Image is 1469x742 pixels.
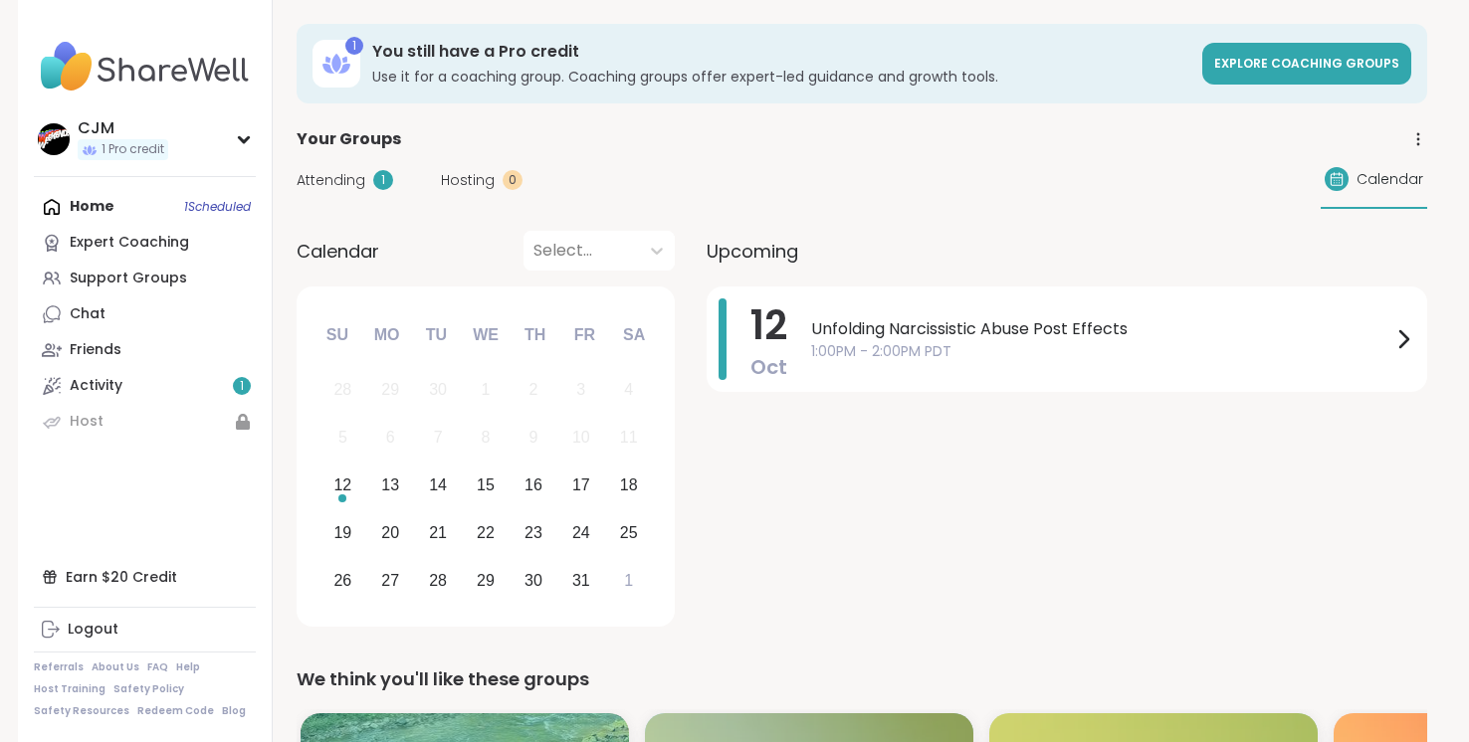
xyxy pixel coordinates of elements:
div: Choose Monday, October 13th, 2025 [369,464,412,507]
a: Safety Resources [34,704,129,718]
div: Not available Sunday, October 5th, 2025 [321,417,364,460]
div: 11 [620,424,638,451]
a: Referrals [34,660,84,674]
div: Not available Tuesday, September 30th, 2025 [417,369,460,412]
div: Su [315,313,359,357]
div: 2 [528,376,537,403]
div: Mo [364,313,408,357]
div: Activity [70,376,122,396]
div: 3 [576,376,585,403]
img: ShareWell Nav Logo [34,32,256,101]
div: Not available Wednesday, October 8th, 2025 [465,417,508,460]
span: Calendar [1357,169,1423,190]
div: 29 [381,376,399,403]
div: 29 [477,567,495,594]
div: Choose Wednesday, October 22nd, 2025 [465,511,508,554]
div: 30 [429,376,447,403]
div: Choose Tuesday, October 28th, 2025 [417,559,460,602]
div: Fr [562,313,606,357]
div: Not available Friday, October 10th, 2025 [559,417,602,460]
div: Not available Thursday, October 9th, 2025 [513,417,555,460]
div: Sa [612,313,656,357]
a: Logout [34,612,256,648]
span: Calendar [297,238,379,265]
div: 1 [345,37,363,55]
div: Not available Friday, October 3rd, 2025 [559,369,602,412]
a: Safety Policy [113,682,184,696]
div: 28 [429,567,447,594]
div: 22 [477,519,495,546]
img: CJM [38,123,70,155]
div: Friends [70,340,121,360]
div: Logout [68,620,118,640]
div: 0 [503,170,523,190]
div: Host [70,412,104,432]
div: Choose Sunday, October 12th, 2025 [321,464,364,507]
div: 9 [528,424,537,451]
a: Activity1 [34,368,256,404]
a: Friends [34,332,256,368]
a: Host Training [34,682,105,696]
div: 25 [620,519,638,546]
div: Not available Sunday, September 28th, 2025 [321,369,364,412]
div: Choose Saturday, October 25th, 2025 [607,511,650,554]
div: Chat [70,304,105,324]
div: Choose Friday, October 31st, 2025 [559,559,602,602]
span: Your Groups [297,127,401,151]
div: 17 [572,471,590,498]
div: Choose Thursday, October 30th, 2025 [513,559,555,602]
a: Explore Coaching Groups [1202,43,1411,85]
div: We think you'll like these groups [297,665,1427,693]
div: 1 [482,376,491,403]
span: Unfolding Narcissistic Abuse Post Effects [811,317,1391,341]
div: Choose Saturday, November 1st, 2025 [607,559,650,602]
div: 31 [572,567,590,594]
div: 23 [525,519,542,546]
div: Not available Monday, October 6th, 2025 [369,417,412,460]
div: 21 [429,519,447,546]
div: Choose Saturday, October 18th, 2025 [607,464,650,507]
a: Blog [222,704,246,718]
div: 16 [525,471,542,498]
div: 14 [429,471,447,498]
div: 8 [482,424,491,451]
span: 1 [240,378,244,395]
div: Choose Thursday, October 23rd, 2025 [513,511,555,554]
div: 5 [338,424,347,451]
div: Choose Tuesday, October 21st, 2025 [417,511,460,554]
div: 6 [386,424,395,451]
div: Not available Tuesday, October 7th, 2025 [417,417,460,460]
div: 13 [381,471,399,498]
div: 1 [624,567,633,594]
div: Choose Wednesday, October 29th, 2025 [465,559,508,602]
div: Not available Thursday, October 2nd, 2025 [513,369,555,412]
a: Help [176,660,200,674]
div: 12 [333,471,351,498]
div: 15 [477,471,495,498]
div: 20 [381,519,399,546]
div: Support Groups [70,269,187,288]
span: Oct [750,353,787,381]
span: 1 Pro credit [102,141,164,158]
div: Choose Friday, October 17th, 2025 [559,464,602,507]
div: Choose Monday, October 20th, 2025 [369,511,412,554]
a: Expert Coaching [34,225,256,261]
span: Explore Coaching Groups [1214,55,1399,72]
div: We [464,313,508,357]
div: Choose Wednesday, October 15th, 2025 [465,464,508,507]
div: 7 [434,424,443,451]
div: Choose Thursday, October 16th, 2025 [513,464,555,507]
div: Not available Wednesday, October 1st, 2025 [465,369,508,412]
div: Choose Monday, October 27th, 2025 [369,559,412,602]
div: Earn $20 Credit [34,559,256,595]
div: 26 [333,567,351,594]
div: 28 [333,376,351,403]
h3: You still have a Pro credit [372,41,1190,63]
div: 24 [572,519,590,546]
span: 12 [750,297,787,353]
span: 1:00PM - 2:00PM PDT [811,341,1391,362]
div: 1 [373,170,393,190]
a: Chat [34,296,256,332]
span: Attending [297,170,365,191]
a: Redeem Code [137,704,214,718]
